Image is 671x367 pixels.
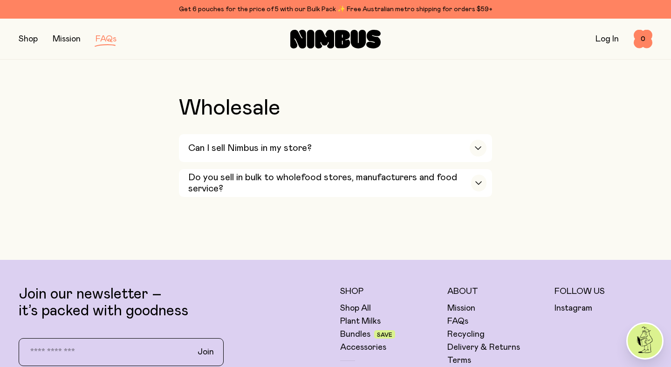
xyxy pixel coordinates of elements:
[447,286,545,297] h5: About
[96,35,116,43] a: FAQs
[555,303,592,314] a: Instagram
[628,324,662,358] img: agent
[188,143,312,154] h3: Can I sell Nimbus in my store?
[377,332,392,338] span: Save
[596,35,619,43] a: Log In
[190,342,221,362] button: Join
[447,342,520,353] a: Delivery & Returns
[340,329,370,340] a: Bundles
[179,169,492,197] button: Do you sell in bulk to wholefood stores, manufacturers and food service?
[447,316,468,327] a: FAQs
[19,286,331,319] p: Join our newsletter – it’s packed with goodness
[447,303,475,314] a: Mission
[179,134,492,162] button: Can I sell Nimbus in my store?
[340,342,386,353] a: Accessories
[447,329,485,340] a: Recycling
[198,347,214,358] span: Join
[340,303,371,314] a: Shop All
[188,172,471,194] h3: Do you sell in bulk to wholefood stores, manufacturers and food service?
[340,286,438,297] h5: Shop
[634,30,652,48] button: 0
[447,355,471,366] a: Terms
[340,316,381,327] a: Plant Milks
[555,286,652,297] h5: Follow Us
[179,97,492,119] h2: Wholesale
[19,4,652,15] div: Get 6 pouches for the price of 5 with our Bulk Pack ✨ Free Australian metro shipping for orders $59+
[53,35,81,43] a: Mission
